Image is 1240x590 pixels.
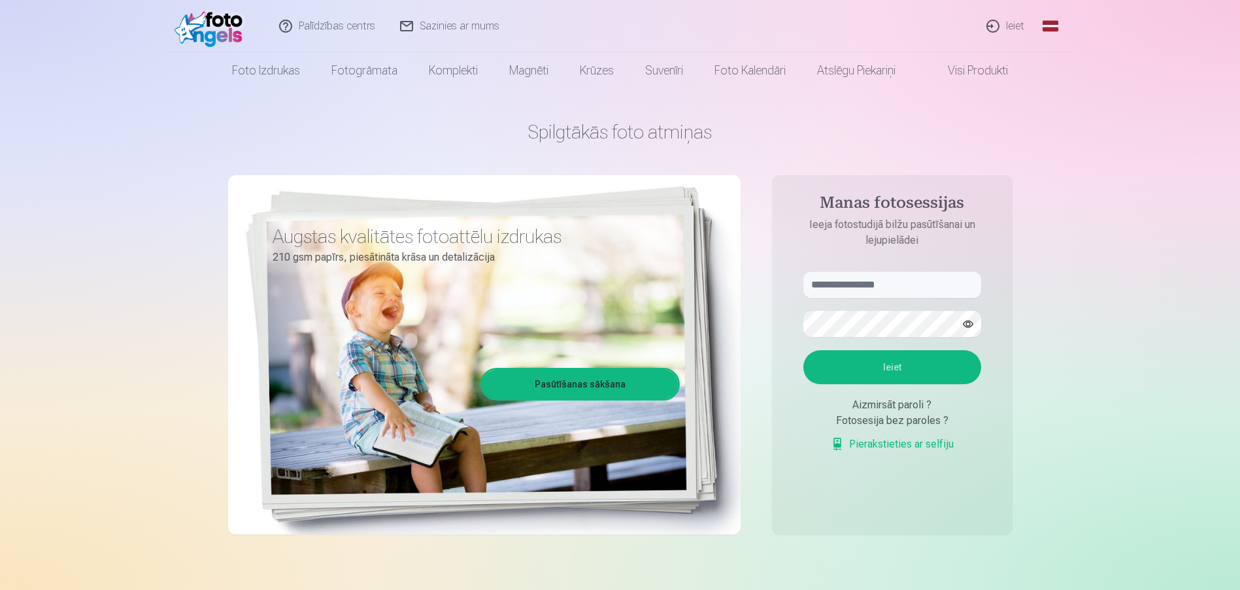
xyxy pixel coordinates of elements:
[629,52,699,89] a: Suvenīri
[482,370,678,399] a: Pasūtīšanas sākšana
[790,217,994,248] p: Ieeja fotostudijā bilžu pasūtīšanai un lejupielādei
[273,225,670,248] h3: Augstas kvalitātes fotoattēlu izdrukas
[803,413,981,429] div: Fotosesija bez paroles ?
[273,248,670,267] p: 210 gsm papīrs, piesātināta krāsa un detalizācija
[803,397,981,413] div: Aizmirsāt paroli ?
[228,120,1013,144] h1: Spilgtākās foto atmiņas
[801,52,911,89] a: Atslēgu piekariņi
[413,52,494,89] a: Komplekti
[216,52,316,89] a: Foto izdrukas
[911,52,1024,89] a: Visi produkti
[699,52,801,89] a: Foto kalendāri
[803,350,981,384] button: Ieiet
[175,5,250,47] img: /fa1
[831,436,954,452] a: Pierakstieties ar selfiju
[790,193,994,217] h4: Manas fotosessijas
[494,52,564,89] a: Magnēti
[564,52,629,89] a: Krūzes
[316,52,413,89] a: Fotogrāmata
